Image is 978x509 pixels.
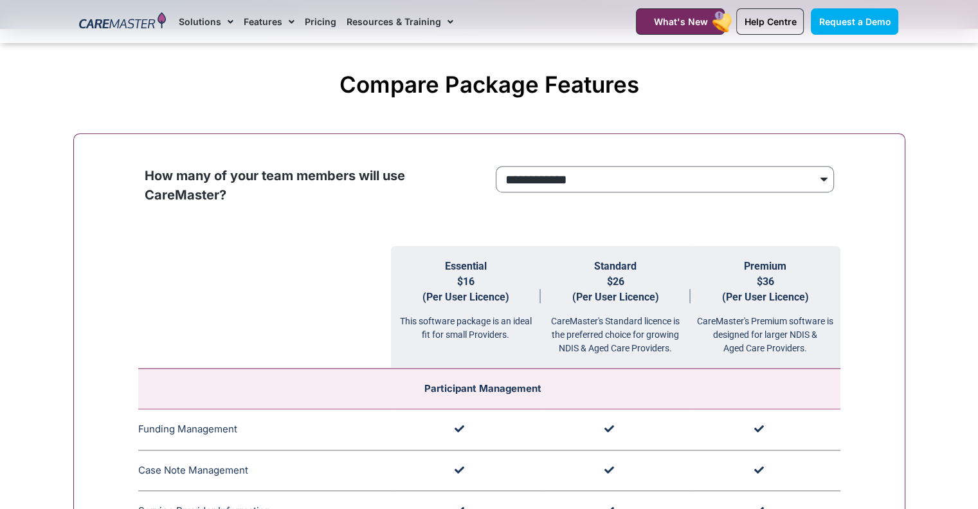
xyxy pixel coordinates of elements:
div: CareMaster's Standard licence is the preferred choice for growing NDIS & Aged Care Providers. [541,305,691,355]
th: Standard [541,246,691,369]
span: $26 (Per User Licence) [572,275,659,303]
a: Request a Demo [811,8,898,35]
td: Funding Management [138,409,391,450]
span: What's New [653,16,707,27]
p: How many of your team members will use CareMaster? [145,166,483,205]
span: $36 (Per User Licence) [722,275,809,303]
form: price Form radio [496,166,834,199]
div: CareMaster's Premium software is designed for larger NDIS & Aged Care Providers. [691,305,840,355]
img: CareMaster Logo [79,12,166,32]
a: Help Centre [736,8,804,35]
th: Essential [391,246,541,369]
th: Premium [691,246,840,369]
div: This software package is an ideal fit for small Providers. [391,305,541,342]
span: $16 (Per User Licence) [422,275,509,303]
span: Participant Management [424,382,541,394]
span: Request a Demo [819,16,891,27]
a: What's New [636,8,725,35]
span: Help Centre [744,16,796,27]
td: Case Note Management [138,450,391,491]
h2: Compare Package Features [80,71,899,98]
